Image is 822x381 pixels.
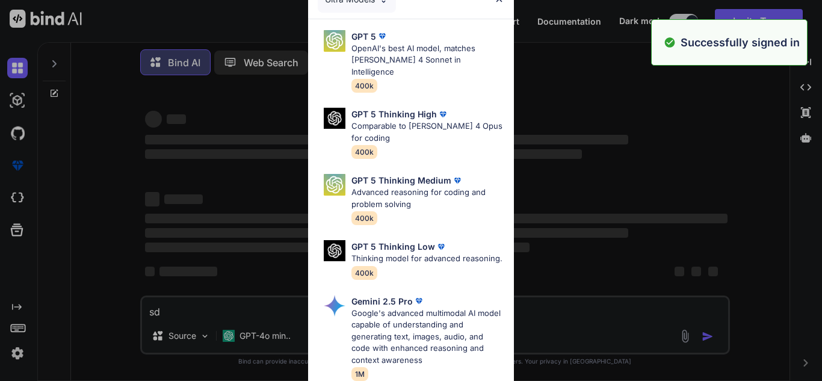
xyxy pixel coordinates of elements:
p: Thinking model for advanced reasoning. [351,253,502,265]
span: 400k [351,145,377,159]
img: Pick Models [324,240,345,261]
img: premium [413,295,425,307]
img: Pick Models [324,174,345,196]
p: Comparable to [PERSON_NAME] 4 Opus for coding [351,120,504,144]
span: 400k [351,266,377,280]
p: GPT 5 Thinking Low [351,240,435,253]
p: Google's advanced multimodal AI model capable of understanding and generating text, images, audio... [351,308,504,367]
p: Gemini 2.5 Pro [351,295,413,308]
p: GPT 5 Thinking Medium [351,174,451,187]
img: premium [437,108,449,120]
span: 1M [351,367,368,381]
img: premium [376,30,388,42]
img: alert [664,34,676,51]
img: Pick Models [324,108,345,129]
span: 400k [351,211,377,225]
img: Pick Models [324,30,345,52]
img: premium [435,241,447,253]
p: Advanced reasoning for coding and problem solving [351,187,504,210]
img: Pick Models [324,295,345,317]
span: 400k [351,79,377,93]
p: GPT 5 [351,30,376,43]
p: Successfully signed in [681,34,800,51]
p: OpenAI's best AI model, matches [PERSON_NAME] 4 Sonnet in Intelligence [351,43,504,78]
p: GPT 5 Thinking High [351,108,437,120]
img: premium [451,175,463,187]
